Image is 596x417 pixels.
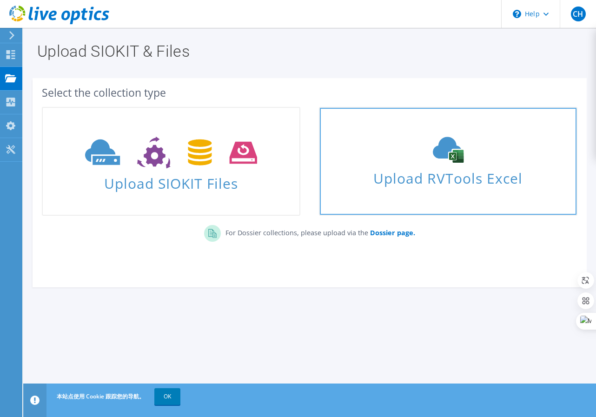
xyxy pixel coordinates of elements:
[513,10,521,18] svg: \n
[43,171,299,191] span: Upload SIOKIT Files
[42,87,577,98] div: Select the collection type
[154,388,180,405] a: OK
[320,166,576,186] span: Upload RVTools Excel
[42,107,300,216] a: Upload SIOKIT Files
[370,228,415,237] b: Dossier page.
[57,392,145,400] span: 本站点使用 Cookie 跟踪您的导航。
[571,7,586,21] span: CH
[368,228,415,237] a: Dossier page.
[319,107,577,216] a: Upload RVTools Excel
[37,43,577,59] h1: Upload SIOKIT & Files
[221,225,415,238] p: For Dossier collections, please upload via the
